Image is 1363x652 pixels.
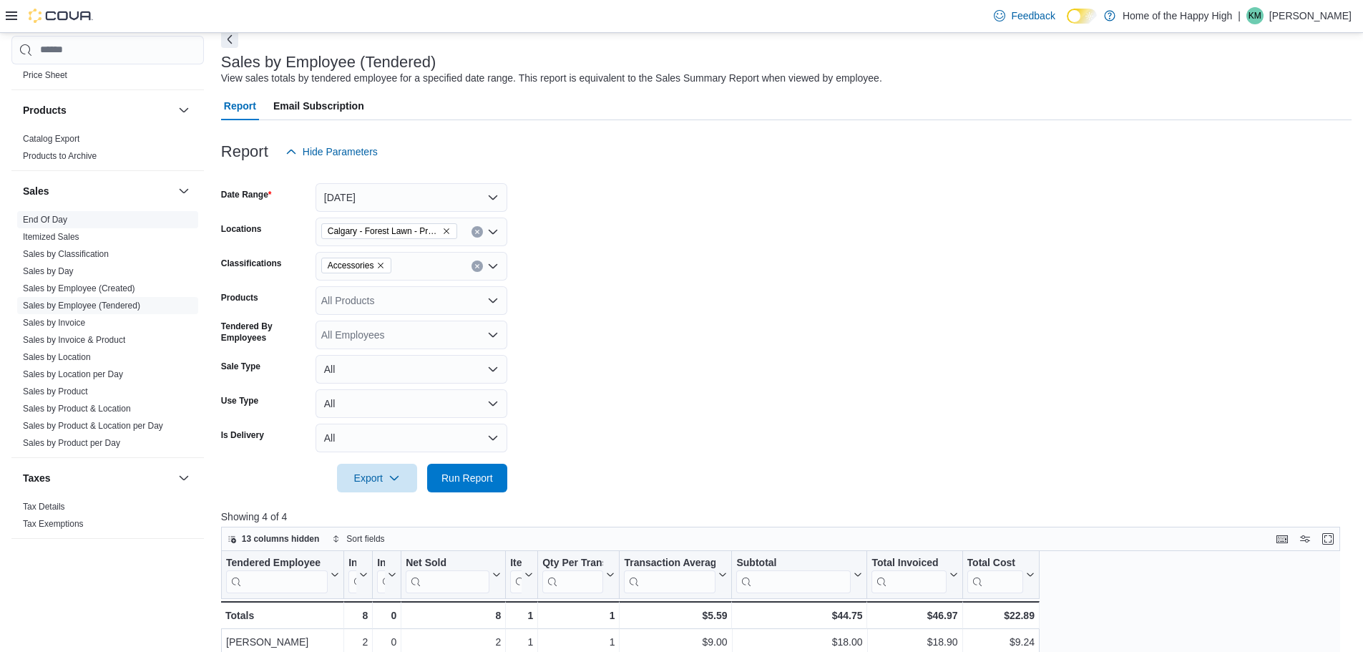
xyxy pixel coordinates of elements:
[510,633,533,651] div: 1
[510,556,533,593] button: Items Per Transaction
[23,334,125,346] span: Sales by Invoice & Product
[23,249,109,259] a: Sales by Classification
[226,556,339,593] button: Tendered Employee
[11,130,204,170] div: Products
[472,226,483,238] button: Clear input
[406,607,501,624] div: 8
[23,151,97,161] a: Products to Archive
[23,471,172,485] button: Taxes
[23,103,67,117] h3: Products
[1274,530,1291,548] button: Keyboard shortcuts
[23,501,65,512] span: Tax Details
[472,261,483,272] button: Clear input
[967,556,1022,593] div: Total Cost
[23,70,67,80] a: Price Sheet
[1011,9,1055,23] span: Feedback
[377,556,385,570] div: Invoices Ref
[23,214,67,225] span: End Of Day
[487,329,499,341] button: Open list of options
[1296,530,1314,548] button: Display options
[1067,9,1097,24] input: Dark Mode
[29,9,93,23] img: Cova
[23,232,79,242] a: Itemized Sales
[377,607,396,624] div: 0
[316,389,507,418] button: All
[967,633,1034,651] div: $9.24
[542,607,615,624] div: 1
[1249,7,1261,24] span: KM
[23,231,79,243] span: Itemized Sales
[23,437,120,449] span: Sales by Product per Day
[510,556,522,570] div: Items Per Transaction
[221,258,282,269] label: Classifications
[23,502,65,512] a: Tax Details
[871,556,946,570] div: Total Invoiced
[736,556,851,593] div: Subtotal
[328,258,374,273] span: Accessories
[23,420,163,432] span: Sales by Product & Location per Day
[23,471,51,485] h3: Taxes
[967,556,1034,593] button: Total Cost
[221,223,262,235] label: Locations
[348,556,356,593] div: Invoices Sold
[736,633,862,651] div: $18.00
[1238,7,1241,24] p: |
[487,295,499,306] button: Open list of options
[23,369,123,380] span: Sales by Location per Day
[23,266,74,276] a: Sales by Day
[23,318,85,328] a: Sales by Invoice
[226,556,328,593] div: Tendered Employee
[441,471,493,485] span: Run Report
[427,464,507,492] button: Run Report
[23,184,172,198] button: Sales
[221,189,272,200] label: Date Range
[273,92,364,120] span: Email Subscription
[736,556,862,593] button: Subtotal
[442,227,451,235] button: Remove Calgary - Forest Lawn - Prairie Records from selection in this group
[326,530,390,548] button: Sort fields
[242,533,320,545] span: 13 columns hidden
[23,335,125,345] a: Sales by Invoice & Product
[23,518,84,530] span: Tax Exemptions
[376,261,385,270] button: Remove Accessories from selection in this group
[542,556,603,570] div: Qty Per Transaction
[11,67,204,89] div: Pricing
[23,386,88,396] a: Sales by Product
[175,183,192,200] button: Sales
[871,556,946,593] div: Total Invoiced
[221,510,1352,524] p: Showing 4 of 4
[23,404,131,414] a: Sales by Product & Location
[967,556,1022,570] div: Total Cost
[377,633,396,651] div: 0
[406,556,489,593] div: Net Sold
[624,556,715,570] div: Transaction Average
[221,395,258,407] label: Use Type
[23,438,120,448] a: Sales by Product per Day
[871,556,957,593] button: Total Invoiced
[316,183,507,212] button: [DATE]
[542,556,615,593] button: Qty Per Transaction
[967,607,1034,624] div: $22.89
[23,133,79,145] span: Catalog Export
[624,556,715,593] div: Transaction Average
[11,211,204,457] div: Sales
[321,258,392,273] span: Accessories
[23,317,85,329] span: Sales by Invoice
[303,145,378,159] span: Hide Parameters
[11,498,204,538] div: Taxes
[225,607,339,624] div: Totals
[346,533,384,545] span: Sort fields
[226,556,328,570] div: Tendered Employee
[542,633,615,651] div: 1
[348,556,356,570] div: Invoices Sold
[871,633,957,651] div: $18.90
[328,224,439,238] span: Calgary - Forest Lawn - Prairie Records
[377,556,396,593] button: Invoices Ref
[221,321,310,344] label: Tendered By Employees
[23,283,135,294] span: Sales by Employee (Created)
[23,134,79,144] a: Catalog Export
[23,351,91,363] span: Sales by Location
[23,301,140,311] a: Sales by Employee (Tendered)
[226,633,339,651] div: [PERSON_NAME]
